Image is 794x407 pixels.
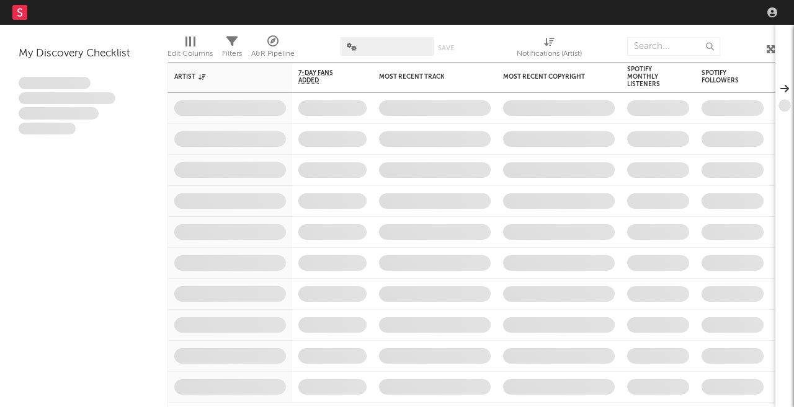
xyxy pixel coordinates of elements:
[702,69,745,84] div: Spotify Followers
[222,46,242,61] div: Filters
[379,73,472,81] div: Most Recent Track
[222,31,242,67] div: Filters
[19,46,149,61] div: My Discovery Checklist
[517,31,582,67] div: Notifications (Artist)
[251,31,295,67] div: A&R Pipeline
[438,45,454,51] button: Save
[298,69,348,84] span: 7-Day Fans Added
[517,46,582,61] div: Notifications (Artist)
[19,123,76,135] span: Aliquam viverra
[627,66,671,88] div: Spotify Monthly Listeners
[174,73,267,81] div: Artist
[503,73,596,81] div: Most Recent Copyright
[167,46,213,61] div: Edit Columns
[19,107,99,120] span: Praesent ac interdum
[251,46,295,61] div: A&R Pipeline
[167,31,213,67] div: Edit Columns
[19,77,91,89] span: Lorem ipsum dolor
[19,92,115,105] span: Integer aliquet in purus et
[627,37,720,56] input: Search...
